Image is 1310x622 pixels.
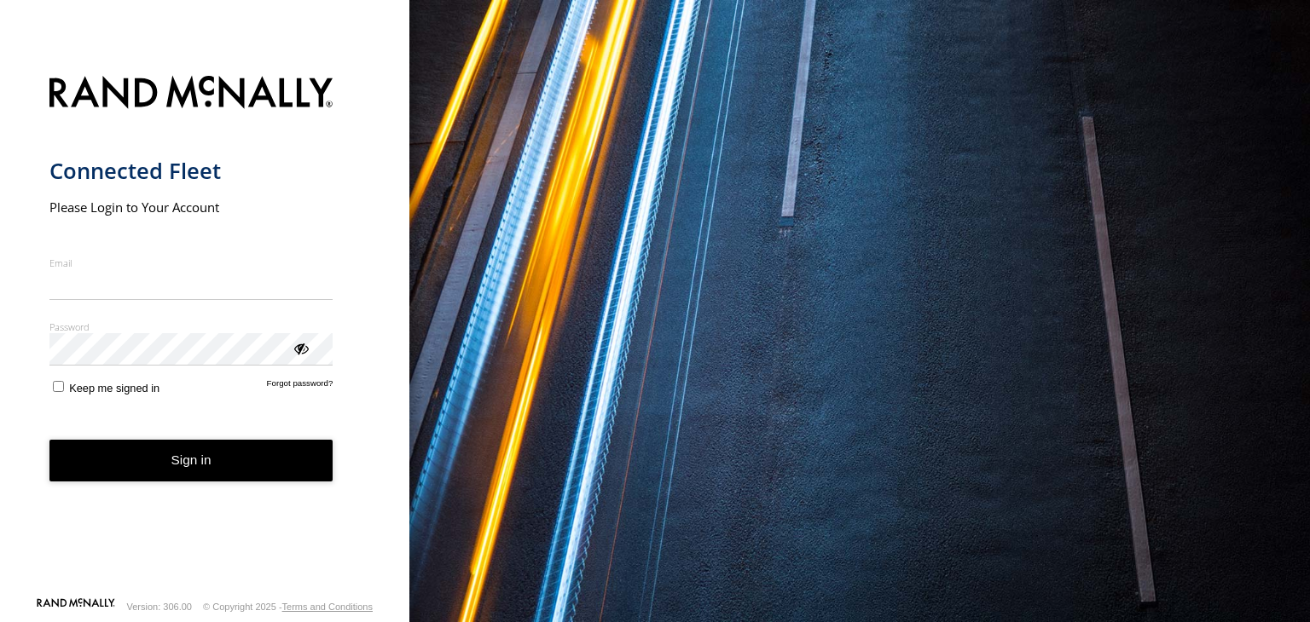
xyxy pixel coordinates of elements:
[292,339,309,356] div: ViewPassword
[282,602,373,612] a: Terms and Conditions
[127,602,192,612] div: Version: 306.00
[203,602,373,612] div: © Copyright 2025 -
[49,157,333,185] h1: Connected Fleet
[69,382,159,395] span: Keep me signed in
[37,598,115,615] a: Visit our Website
[49,199,333,216] h2: Please Login to Your Account
[53,381,64,392] input: Keep me signed in
[49,320,333,333] label: Password
[49,440,333,481] button: Sign in
[49,256,333,269] label: Email
[267,378,333,395] a: Forgot password?
[49,66,361,596] form: main
[49,72,333,116] img: Rand McNally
